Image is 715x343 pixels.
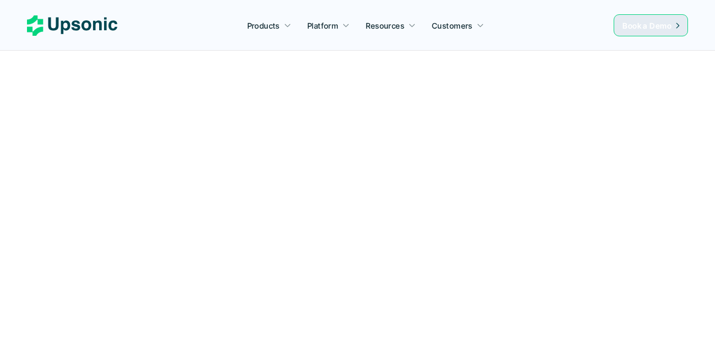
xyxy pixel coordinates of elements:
p: Customers [432,20,473,31]
p: Platform [307,20,338,31]
h2: Agentic AI Platform for FinTech Operations [167,94,547,178]
p: From onboarding to compliance to settlement to autonomous control. Work with %82 more efficiency ... [179,204,536,238]
a: Book a Demo [311,266,404,300]
span: Book a Demo [622,21,671,30]
a: Book a Demo [614,14,688,36]
span: Book a Demo [324,275,382,290]
p: Products [247,20,280,31]
a: Products [241,15,298,35]
p: Resources [366,20,404,31]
